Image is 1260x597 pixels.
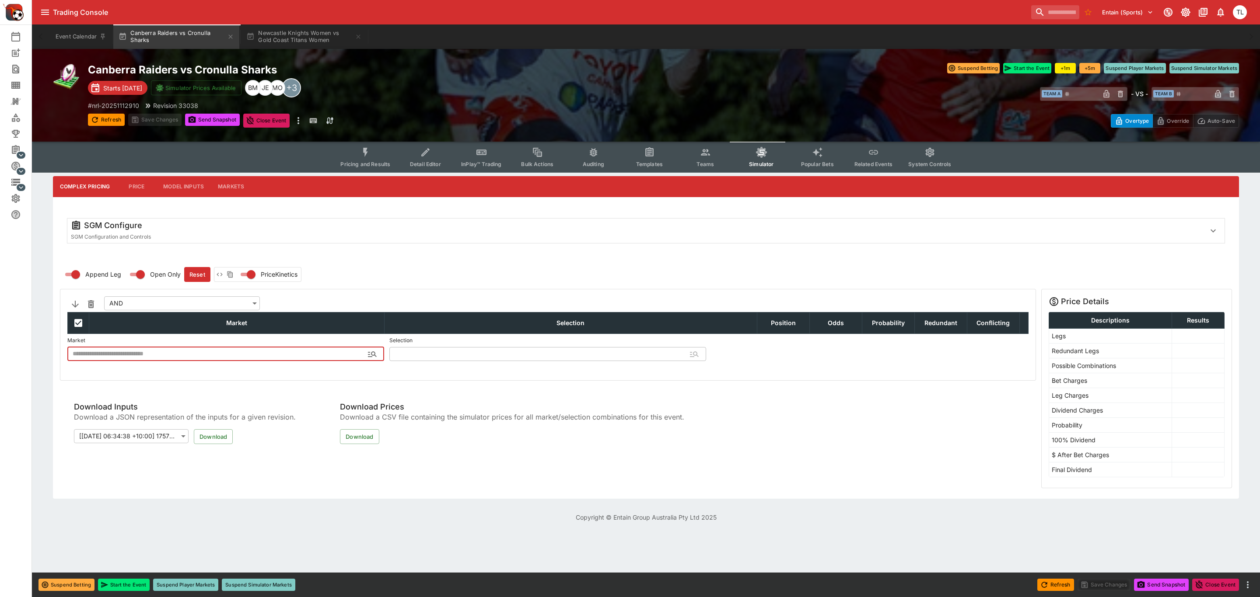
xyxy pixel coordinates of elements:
div: [[DATE] 06:34:38 +10:00] 1757882078077587929 (Latest) [74,429,189,443]
button: Download [194,429,233,444]
input: search [1031,5,1079,19]
button: Canberra Raiders vs Cronulla Sharks [113,24,239,49]
button: Event Calendar [50,24,112,49]
h2: Copy To Clipboard [88,63,664,76]
th: Conflicting [967,312,1019,333]
td: Dividend Charges [1049,403,1172,417]
button: more [1242,580,1253,590]
button: No Bookmarks [1081,5,1095,19]
button: Price [117,176,156,197]
button: Open [364,346,380,362]
p: Auto-Save [1207,116,1235,125]
button: Copy payload to clipboard [225,269,235,280]
img: PriceKinetics Logo [3,2,24,23]
th: Position [757,312,809,333]
td: 100% Dividend [1049,432,1172,447]
span: Auditing [583,161,604,167]
button: Trent Lewis [1230,3,1249,22]
td: Final Dividend [1049,462,1172,477]
div: Management [10,145,35,155]
button: +1m [1055,63,1076,73]
th: Descriptions [1049,312,1172,328]
div: Search [10,64,35,74]
th: Selection [384,312,757,333]
span: Download Prices [340,402,684,412]
th: Results [1172,312,1224,328]
span: InPlay™ Trading [461,161,501,167]
div: Tournaments [10,128,35,139]
p: Override [1167,116,1189,125]
div: Help & Support [10,209,35,220]
button: more [293,114,304,128]
button: Close Event [243,114,290,128]
div: System Settings [10,193,35,204]
span: Team B [1153,90,1174,97]
td: Legs [1049,328,1172,343]
div: Template Search [10,80,35,90]
span: Download Inputs [74,402,308,412]
span: Team A [1042,90,1062,97]
button: +5m [1079,63,1100,73]
span: Detail Editor [410,161,441,167]
span: Open Only [150,270,181,279]
img: rugby_league.png [53,63,81,91]
button: Suspend Simulator Markets [222,579,295,591]
span: Simulator [749,161,773,167]
button: Select Tenant [1097,5,1158,19]
button: Complex Pricing [53,176,117,197]
label: Market [67,334,384,347]
div: James Edlin [257,80,273,96]
button: Override [1152,114,1193,128]
label: Selection [389,334,706,347]
button: Toggle light/dark mode [1178,4,1193,20]
div: Categories [10,112,35,123]
button: Overtype [1111,114,1153,128]
span: Append Leg [85,270,121,279]
span: System Controls [908,161,951,167]
button: Send Snapshot [185,114,240,126]
span: Download a CSV file containing the simulator prices for all market/selection combinations for thi... [340,412,684,422]
td: Possible Combinations [1049,358,1172,373]
span: Teams [696,161,714,167]
button: Connected to PK [1160,4,1176,20]
button: Refresh [1037,579,1074,591]
label: Change payload type [235,267,297,281]
span: SGM Configuration and Controls [71,233,151,240]
span: Popular Bets [801,161,834,167]
button: Newcastle Knights Women vs Gold Coast Titans Women [241,24,367,49]
div: SGM Configure [71,220,1198,231]
p: Copy To Clipboard [88,101,139,110]
span: Bulk Actions [521,161,553,167]
button: Suspend Player Markets [1104,63,1165,73]
div: Event type filters [333,142,958,173]
td: Bet Charges [1049,373,1172,388]
div: Infrastructure [10,177,35,187]
th: Probability [862,312,914,333]
span: Related Events [854,161,892,167]
th: Redundant [914,312,967,333]
th: Odds [809,312,862,333]
div: Trent Lewis [1233,5,1247,19]
button: Model Inputs [156,176,211,197]
div: AND [104,296,260,310]
button: Suspend Simulator Markets [1169,63,1239,73]
div: New Event [10,48,35,58]
button: Close Event [1192,579,1239,591]
button: Download [340,429,379,444]
span: Download a JSON representation of the inputs for a given revision. [74,412,308,422]
button: Simulator Prices Available [151,80,241,95]
h5: Price Details [1061,296,1109,306]
td: $ After Bet Charges [1049,447,1172,462]
p: Revision 33038 [153,101,198,110]
div: Bryley Manning-Hayter [245,80,261,96]
p: Overtype [1125,116,1149,125]
button: Refresh [88,114,125,126]
button: View payload [214,269,225,280]
span: Templates [636,161,663,167]
button: Documentation [1195,4,1211,20]
td: Probability [1049,417,1172,432]
button: Notifications [1213,4,1228,20]
div: Start From [1111,114,1239,128]
button: Markets [211,176,251,197]
span: Pricing and Results [340,161,390,167]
